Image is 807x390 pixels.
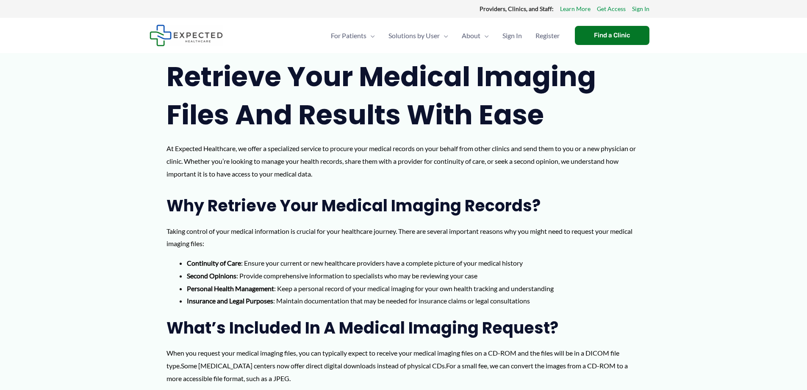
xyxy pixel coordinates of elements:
li: : Provide comprehensive information to specialists who may be reviewing your case [187,269,641,282]
span: Menu Toggle [480,21,489,51]
span: For a small fee, we can convert the images from a CD-ROM to a more accessible file format, such a... [166,362,628,382]
li: : Ensure your current or new healthcare providers have a complete picture of your medical history [187,257,641,269]
span: Register [535,21,560,51]
span: Solutions by User [388,21,440,51]
a: Get Access [597,3,626,14]
h2: What’s Included in a Medical Imaging Request? [166,317,641,338]
p: When you request your medical imaging files, you can typically expect to receive your medical ima... [166,347,641,384]
span: Menu Toggle [440,21,448,51]
h2: Why Retrieve Your Medical Imaging Records? [166,195,641,216]
a: Solutions by UserMenu Toggle [382,21,455,51]
span: Menu Toggle [366,21,375,51]
p: At Expected Healthcare, we offer a specialized service to procure your medical records on your be... [166,142,641,180]
a: Find a Clinic [575,26,649,45]
img: Expected Healthcare Logo - side, dark font, small [150,25,223,46]
strong: Insurance and Legal Purposes [187,297,273,305]
a: Learn More [560,3,591,14]
li: : Keep a personal record of your medical imaging for your own health tracking and understanding [187,282,641,295]
a: Sign In [632,3,649,14]
strong: Personal Health Management [187,284,274,292]
a: AboutMenu Toggle [455,21,496,51]
a: For PatientsMenu Toggle [324,21,382,51]
strong: Continuity of Care [187,259,241,267]
nav: Primary Site Navigation [324,21,566,51]
a: Register [529,21,566,51]
a: Sign In [496,21,529,51]
span: Sign In [502,21,522,51]
li: : Maintain documentation that may be needed for insurance claims or legal consultations [187,295,641,307]
strong: Providers, Clinics, and Staff: [480,5,554,12]
p: Taking control of your medical information is crucial for your healthcare journey. There are seve... [166,225,641,250]
span: About [462,21,480,51]
span: Some [MEDICAL_DATA] centers now offer direct digital downloads instead of physical CDs. [181,362,446,370]
span: For Patients [331,21,366,51]
h1: Retrieve Your Medical Imaging Files and Results with Ease [166,58,641,134]
strong: Second Opinions [187,272,236,280]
